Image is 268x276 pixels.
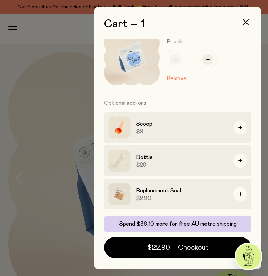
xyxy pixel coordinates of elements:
[167,74,186,83] button: Remove
[104,94,251,112] h3: Optional add-ons
[167,39,182,44] span: Pouch
[136,195,228,202] span: $2.90
[236,244,261,269] img: agent
[104,237,251,258] button: $22.90 – Checkout
[108,220,247,227] p: Spend $36.10 more for free AU metro shipping
[136,120,228,128] h3: Scoop
[136,128,228,135] span: $9
[136,186,228,195] h3: Replacement Seal
[147,243,209,252] span: $22.90 – Checkout
[136,161,228,168] span: $29
[104,18,251,31] h2: Cart – 1
[136,153,228,161] h3: Bottle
